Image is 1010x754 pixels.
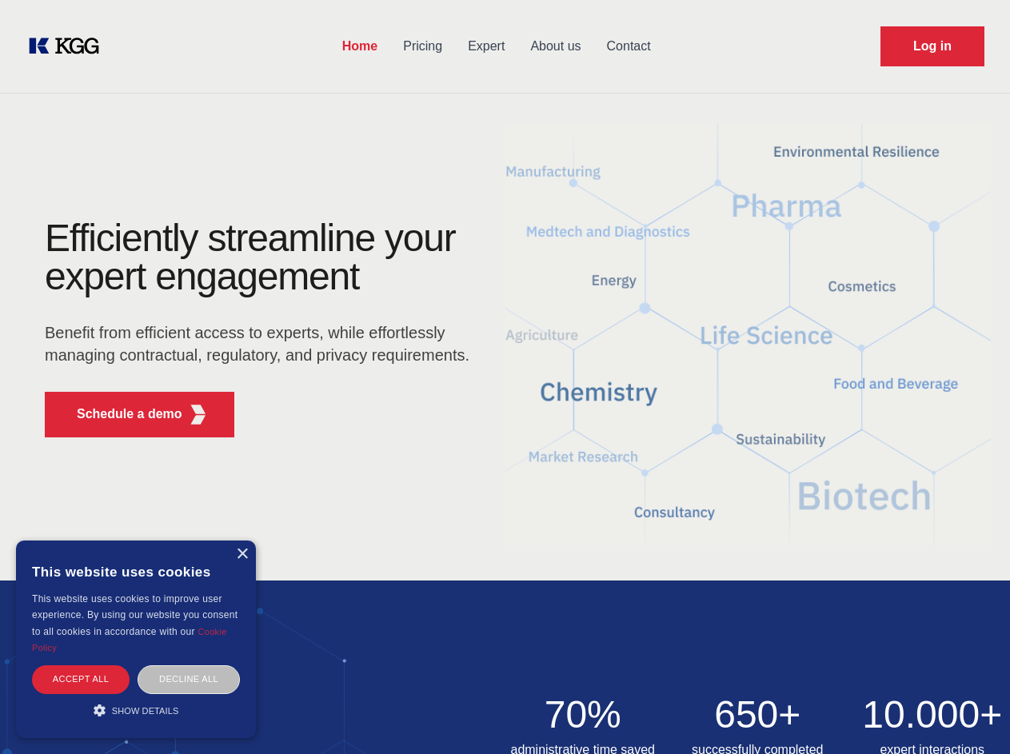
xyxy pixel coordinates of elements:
a: Expert [455,26,517,67]
div: Close [236,549,248,561]
div: This website uses cookies [32,553,240,591]
img: KGG Fifth Element RED [505,104,992,565]
a: Pricing [390,26,455,67]
span: This website uses cookies to improve user experience. By using our website you consent to all coo... [32,593,238,637]
a: Home [329,26,390,67]
a: Cookie Policy [32,627,227,652]
a: KOL Knowledge Platform: Talk to Key External Experts (KEE) [26,34,112,59]
h2: 70% [505,696,661,734]
button: Schedule a demoKGG Fifth Element RED [45,392,234,437]
a: About us [517,26,593,67]
h2: 650+ [680,696,836,734]
div: Show details [32,702,240,718]
div: Accept all [32,665,130,693]
p: Benefit from efficient access to experts, while effortlessly managing contractual, regulatory, an... [45,321,480,366]
iframe: Chat Widget [930,677,1010,754]
div: Decline all [138,665,240,693]
span: Show details [112,706,179,716]
a: Contact [594,26,664,67]
p: Schedule a demo [77,405,182,424]
a: Request Demo [880,26,984,66]
h1: Efficiently streamline your expert engagement [45,219,480,296]
img: KGG Fifth Element RED [188,405,208,425]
